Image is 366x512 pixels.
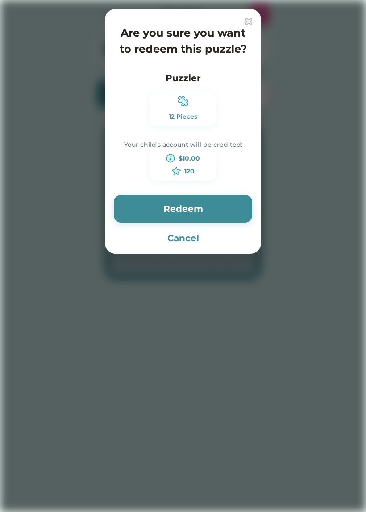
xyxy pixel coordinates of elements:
[166,154,175,163] img: money-cash-dollar-coin--accounting-billing-payment-cash-coin-currency-money-finance.svg
[179,154,200,163] div: $10.00
[114,25,252,57] h4: Are you sure you want to redeem this puzzle?
[124,140,242,149] div: Your child's account will be credited:
[178,96,188,107] img: programming-module-puzzle-1--code-puzzle-module-programming-plugin-piece.svg
[114,231,252,245] button: Cancel
[154,112,212,121] div: 12 Pieces
[245,18,252,25] img: interface-delete-2--remove-bold-add-button-buttons-delete.svg
[172,167,181,176] img: interface-favorite-star--reward-rating-rate-social-star-media-favorite-like-stars.svg
[114,195,252,223] button: Redeem
[166,71,201,91] h5: Puzzler
[184,167,195,176] div: 120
